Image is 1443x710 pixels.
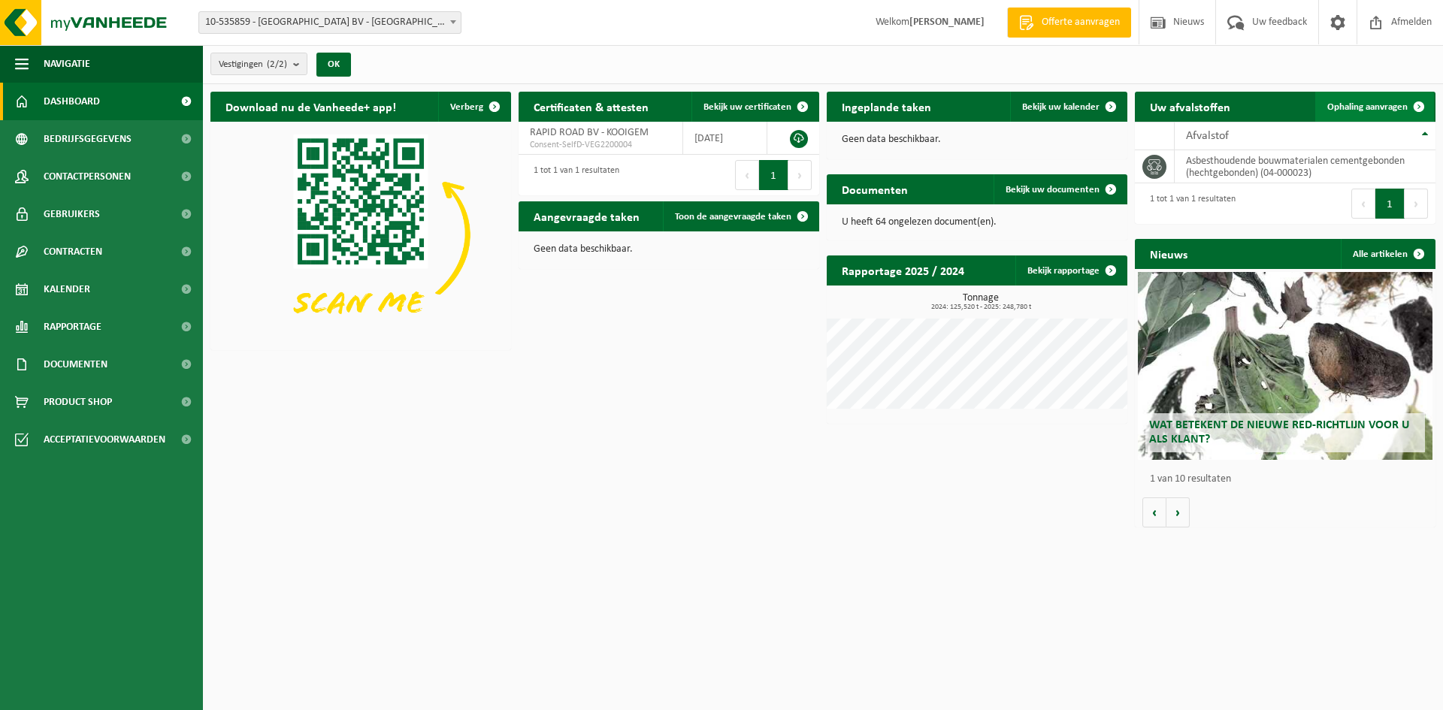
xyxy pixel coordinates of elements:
[788,160,812,190] button: Next
[834,304,1127,311] span: 2024: 125,520 t - 2025: 248,780 t
[210,122,511,347] img: Download de VHEPlus App
[909,17,985,28] strong: [PERSON_NAME]
[827,255,979,285] h2: Rapportage 2025 / 2024
[691,92,818,122] a: Bekijk uw certificaten
[1010,92,1126,122] a: Bekijk uw kalender
[827,92,946,121] h2: Ingeplande taken
[827,174,923,204] h2: Documenten
[1142,497,1166,527] button: Vorige
[199,12,461,33] span: 10-535859 - RAPID ROAD BV - KOOIGEM
[1142,187,1236,220] div: 1 tot 1 van 1 resultaten
[210,92,411,121] h2: Download nu de Vanheede+ app!
[1150,474,1428,485] p: 1 van 10 resultaten
[1375,189,1405,219] button: 1
[1135,239,1202,268] h2: Nieuws
[1006,185,1100,195] span: Bekijk uw documenten
[44,45,90,83] span: Navigatie
[842,217,1112,228] p: U heeft 64 ongelezen document(en).
[44,195,100,233] span: Gebruikers
[1015,255,1126,286] a: Bekijk rapportage
[1038,15,1124,30] span: Offerte aanvragen
[44,421,165,458] span: Acceptatievoorwaarden
[735,160,759,190] button: Previous
[994,174,1126,204] a: Bekijk uw documenten
[703,102,791,112] span: Bekijk uw certificaten
[1405,189,1428,219] button: Next
[267,59,287,69] count: (2/2)
[210,53,307,75] button: Vestigingen(2/2)
[1327,102,1408,112] span: Ophaling aanvragen
[44,83,100,120] span: Dashboard
[842,134,1112,145] p: Geen data beschikbaar.
[44,158,131,195] span: Contactpersonen
[198,11,461,34] span: 10-535859 - RAPID ROAD BV - KOOIGEM
[1315,92,1434,122] a: Ophaling aanvragen
[1149,419,1409,446] span: Wat betekent de nieuwe RED-richtlijn voor u als klant?
[759,160,788,190] button: 1
[1166,497,1190,527] button: Volgende
[834,293,1127,311] h3: Tonnage
[450,102,483,112] span: Verberg
[44,308,101,346] span: Rapportage
[530,127,649,138] span: RAPID ROAD BV - KOOIGEM
[1175,150,1435,183] td: asbesthoudende bouwmaterialen cementgebonden (hechtgebonden) (04-000023)
[44,346,107,383] span: Documenten
[44,383,112,421] span: Product Shop
[1351,189,1375,219] button: Previous
[438,92,510,122] button: Verberg
[1135,92,1245,121] h2: Uw afvalstoffen
[519,201,655,231] h2: Aangevraagde taken
[534,244,804,255] p: Geen data beschikbaar.
[1186,130,1229,142] span: Afvalstof
[663,201,818,231] a: Toon de aangevraagde taken
[219,53,287,76] span: Vestigingen
[1341,239,1434,269] a: Alle artikelen
[1022,102,1100,112] span: Bekijk uw kalender
[44,233,102,270] span: Contracten
[683,122,767,155] td: [DATE]
[1007,8,1131,38] a: Offerte aanvragen
[526,159,619,192] div: 1 tot 1 van 1 resultaten
[519,92,664,121] h2: Certificaten & attesten
[1138,272,1432,460] a: Wat betekent de nieuwe RED-richtlijn voor u als klant?
[530,139,671,151] span: Consent-SelfD-VEG2200004
[44,120,132,158] span: Bedrijfsgegevens
[675,212,791,222] span: Toon de aangevraagde taken
[44,270,90,308] span: Kalender
[316,53,351,77] button: OK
